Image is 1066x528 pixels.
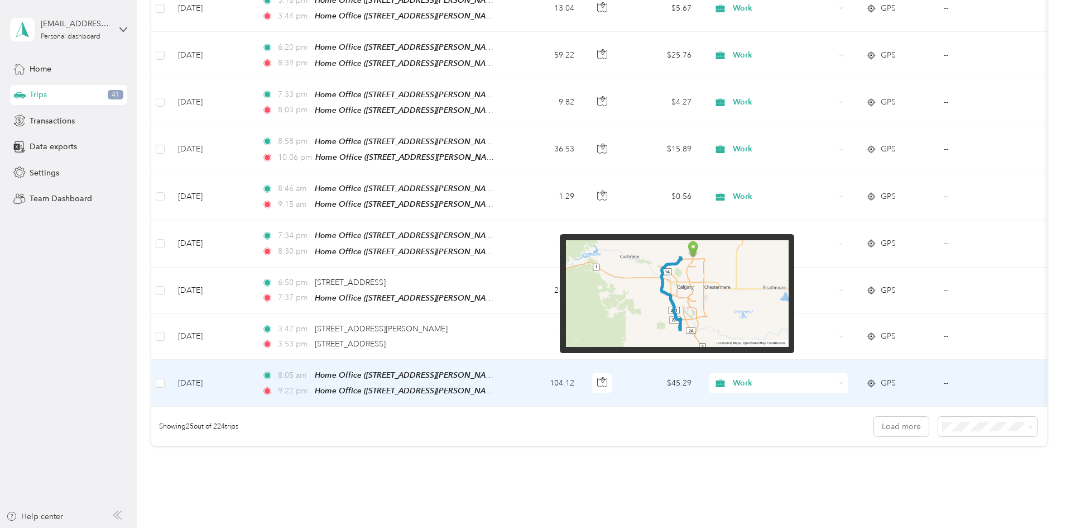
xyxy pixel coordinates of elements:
[510,79,583,126] td: 9.82
[169,220,253,267] td: [DATE]
[169,79,253,126] td: [DATE]
[315,386,502,396] span: Home Office ([STREET_ADDRESS][PERSON_NAME])
[169,32,253,79] td: [DATE]
[169,314,253,360] td: [DATE]
[566,240,789,348] img: minimap
[733,143,835,155] span: Work
[510,220,583,267] td: 10.3
[510,314,583,360] td: 1.61
[169,268,253,314] td: [DATE]
[315,106,502,115] span: Home Office ([STREET_ADDRESS][PERSON_NAME])
[30,89,47,101] span: Trips
[733,191,835,203] span: Work
[315,42,502,52] span: Home Office ([STREET_ADDRESS][PERSON_NAME])
[622,32,700,79] td: $25.76
[510,32,583,79] td: 59.22
[278,57,310,69] span: 8:39 pm
[278,10,310,22] span: 3:44 pm
[41,34,100,40] div: Personal dashboard
[881,143,896,155] span: GPS
[278,183,310,195] span: 8:46 am
[622,173,700,220] td: $0.56
[278,323,310,335] span: 3:42 pm
[278,104,310,116] span: 8:03 pm
[935,268,1036,314] td: --
[733,2,835,15] span: Work
[30,115,75,127] span: Transactions
[278,277,310,289] span: 6:50 pm
[622,79,700,126] td: $4.27
[881,49,896,61] span: GPS
[881,284,896,297] span: GPS
[881,191,896,203] span: GPS
[510,126,583,173] td: 36.53
[935,79,1036,126] td: --
[510,268,583,314] td: 23.01
[622,126,700,173] td: $15.89
[315,324,448,334] span: [STREET_ADDRESS][PERSON_NAME]
[935,126,1036,173] td: --
[881,96,896,108] span: GPS
[278,135,310,148] span: 8:58 pm
[315,137,502,146] span: Home Office ([STREET_ADDRESS][PERSON_NAME])
[315,153,502,162] span: Home Office ([STREET_ADDRESS][PERSON_NAME])
[935,32,1036,79] td: --
[278,369,310,382] span: 8:05 am
[169,173,253,220] td: [DATE]
[278,338,310,350] span: 3:53 pm
[935,360,1036,407] td: --
[622,360,700,407] td: $45.29
[169,360,253,407] td: [DATE]
[315,199,502,209] span: Home Office ([STREET_ADDRESS][PERSON_NAME])
[315,59,502,68] span: Home Office ([STREET_ADDRESS][PERSON_NAME])
[733,377,835,389] span: Work
[315,293,502,303] span: Home Office ([STREET_ADDRESS][PERSON_NAME])
[315,90,502,99] span: Home Office ([STREET_ADDRESS][PERSON_NAME])
[278,385,310,397] span: 9:22 pm
[881,377,896,389] span: GPS
[41,18,111,30] div: [EMAIL_ADDRESS][DOMAIN_NAME]
[6,511,63,522] button: Help center
[733,49,835,61] span: Work
[278,230,310,242] span: 7:34 pm
[278,245,310,258] span: 8:30 pm
[881,237,896,250] span: GPS
[278,292,310,304] span: 7:37 pm
[874,417,929,436] button: Load more
[278,41,310,54] span: 6:20 pm
[881,330,896,343] span: GPS
[315,278,386,287] span: [STREET_ADDRESS]
[315,247,502,256] span: Home Office ([STREET_ADDRESS][PERSON_NAME])
[510,173,583,220] td: 1.29
[108,90,123,100] span: 41
[315,11,502,21] span: Home Office ([STREET_ADDRESS][PERSON_NAME])
[935,314,1036,360] td: --
[1003,465,1066,528] iframe: Everlance-gr Chat Button Frame
[30,193,92,204] span: Team Dashboard
[278,198,310,211] span: 9:15 am
[315,370,502,380] span: Home Office ([STREET_ADDRESS][PERSON_NAME])
[510,360,583,407] td: 104.12
[622,220,700,267] td: $4.48
[278,151,311,164] span: 10:06 pm
[278,88,310,101] span: 7:33 pm
[315,184,502,193] span: Home Office ([STREET_ADDRESS][PERSON_NAME])
[935,173,1036,220] td: --
[935,220,1036,267] td: --
[733,96,835,108] span: Work
[30,141,77,153] span: Data exports
[30,63,51,75] span: Home
[315,231,502,240] span: Home Office ([STREET_ADDRESS][PERSON_NAME])
[30,167,59,179] span: Settings
[881,2,896,15] span: GPS
[151,422,238,432] span: Showing 25 out of 224 trips
[169,126,253,173] td: [DATE]
[315,339,386,349] span: [STREET_ADDRESS]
